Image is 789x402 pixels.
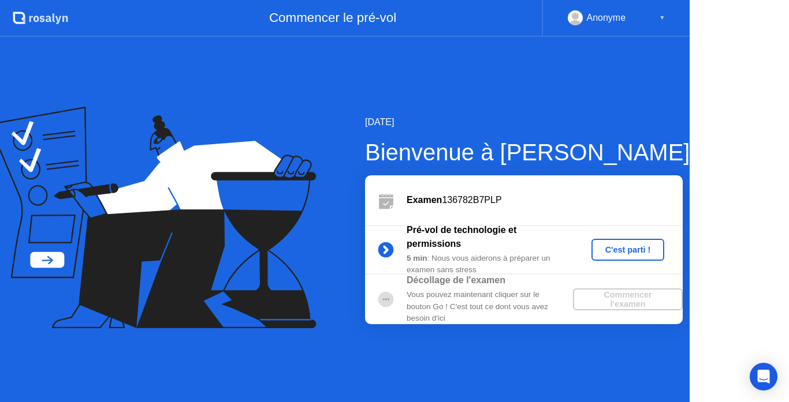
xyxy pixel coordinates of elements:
[407,289,573,324] div: Vous pouvez maintenant cliquer sur le bouton Go ! C'est tout ce dont vous avez besoin d'ici
[586,10,626,25] div: Anonyme
[365,115,690,129] div: [DATE]
[578,290,678,309] div: Commencer l'examen
[659,10,665,25] div: ▼
[591,239,665,261] button: C'est parti !
[407,275,505,285] b: Décollage de l'examen
[407,195,442,205] b: Examen
[596,245,660,254] div: C'est parti !
[573,288,683,310] button: Commencer l'examen
[407,254,427,262] b: 5 min
[365,135,690,170] div: Bienvenue à [PERSON_NAME]
[750,363,777,390] div: Open Intercom Messenger
[407,253,573,276] div: : Nous vous aiderons à préparer un examen sans stress
[407,193,683,207] div: 136782B7PLP
[407,225,516,249] b: Pré-vol de technologie et permissions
